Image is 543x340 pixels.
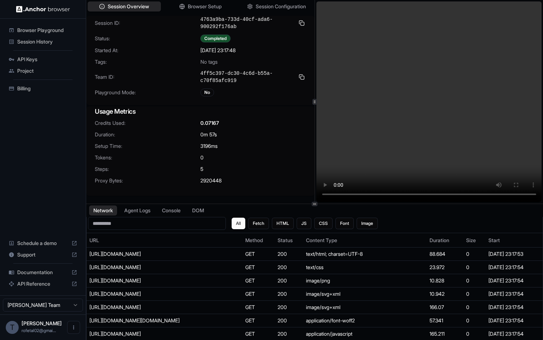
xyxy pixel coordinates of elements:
span: Tal Rofe [22,320,62,326]
div: https://zeronetworks.com/js/jobDetails.js?v=3 [89,330,197,337]
span: 4763a9ba-733d-40cf-ada6-900292f176ab [200,16,294,30]
div: API Reference [6,278,80,290]
td: [DATE] 23:17:54 [486,301,543,314]
div: https://zeronetworks.com/cache/1ddf8867616eee2a190069992bab28d7c29974b4.1748490089.css [89,264,197,271]
td: [DATE] 23:17:54 [486,287,543,301]
span: Browser Playground [17,27,77,34]
div: Project [6,65,80,77]
div: Content Type [306,237,424,244]
span: Started At: [95,47,200,54]
div: API Keys [6,54,80,65]
td: 200 [275,287,303,301]
div: Method [245,237,271,244]
span: 3196 ms [200,142,218,150]
button: CSS [314,218,333,229]
td: 0 [463,314,486,327]
div: https://zeronetworks.com/careers/details?uid=10.E4B [89,250,197,258]
img: Anchor Logo [16,6,70,13]
td: 200 [275,314,303,327]
td: GET [242,274,274,287]
td: 0 [463,248,486,261]
span: Tokens: [95,154,200,161]
span: Session History [17,38,77,45]
span: 0m 57s [200,131,217,138]
span: Documentation [17,269,69,276]
button: Network [89,205,117,216]
div: Completed [200,35,231,42]
td: GET [242,301,274,314]
span: 2920448 [200,177,222,184]
td: GET [242,287,274,301]
span: rofetal02@gmail.com [22,328,56,333]
span: Duration: [95,131,200,138]
span: Session Configuration [256,3,306,10]
div: Browser Playground [6,24,80,36]
span: [DATE] 23:17:48 [200,47,236,54]
div: Status [278,237,301,244]
button: Font [335,218,354,229]
div: Start [488,237,540,244]
span: Tags: [95,58,200,65]
span: 5 [200,166,203,173]
span: Session ID: [95,19,200,27]
span: Session Overview [108,3,149,10]
button: Image [357,218,378,229]
span: Project [17,67,77,74]
td: 200 [275,274,303,287]
span: API Reference [17,280,69,287]
div: https://zeronetworks.com/images/uploads/site-assets/promo-crn.png [89,277,197,284]
span: Steps: [95,166,200,173]
div: https://zeronetworks.com/fonts/sora-v12-latin-700.woff2 [89,317,197,324]
div: No [200,89,214,96]
div: Documentation [6,267,80,278]
td: 88.684 [427,248,463,261]
button: Fetch [248,218,269,229]
button: HTML [272,218,294,229]
td: 200 [275,261,303,274]
div: Support [6,249,80,260]
button: Console [158,205,185,216]
h3: Usage Metrics [95,106,306,117]
span: Proxy Bytes: [95,177,200,184]
td: application/font-woff2 [303,314,427,327]
td: 23.972 [427,261,463,274]
td: 0 [463,287,486,301]
td: [DATE] 23:17:53 [486,248,543,261]
td: [DATE] 23:17:54 [486,274,543,287]
span: Setup Time: [95,142,200,150]
td: 10.828 [427,274,463,287]
div: Duration [430,237,460,244]
div: Size [466,237,483,244]
span: No tags [200,58,218,65]
span: Billing [17,85,77,92]
td: text/css [303,261,427,274]
td: [DATE] 23:17:54 [486,261,543,274]
span: 4ff5c397-dc30-4c6d-b55a-c70f85afc919 [200,70,294,84]
td: 0 [463,301,486,314]
td: image/svg+xml [303,287,427,301]
td: 200 [275,248,303,261]
div: T [6,321,19,334]
td: 0 [463,261,486,274]
button: All [232,218,245,229]
span: 0 [200,154,204,161]
div: Billing [6,83,80,94]
td: 200 [275,301,303,314]
span: Status: [95,35,200,42]
td: 57.341 [427,314,463,327]
span: API Keys [17,56,77,63]
div: Schedule a demo [6,237,80,249]
td: image/svg+xml [303,301,427,314]
div: https://zeronetworks.com/assets/images/icon-soc-2.svg [89,304,197,311]
td: 10.942 [427,287,463,301]
span: Support [17,251,69,258]
span: Credits Used: [95,119,200,127]
span: Browser Setup [188,3,222,10]
td: [DATE] 23:17:54 [486,314,543,327]
span: Schedule a demo [17,240,69,247]
button: DOM [188,205,208,216]
td: image/png [303,274,427,287]
button: Agent Logs [120,205,155,216]
td: 166.07 [427,301,463,314]
button: Open menu [67,321,80,334]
